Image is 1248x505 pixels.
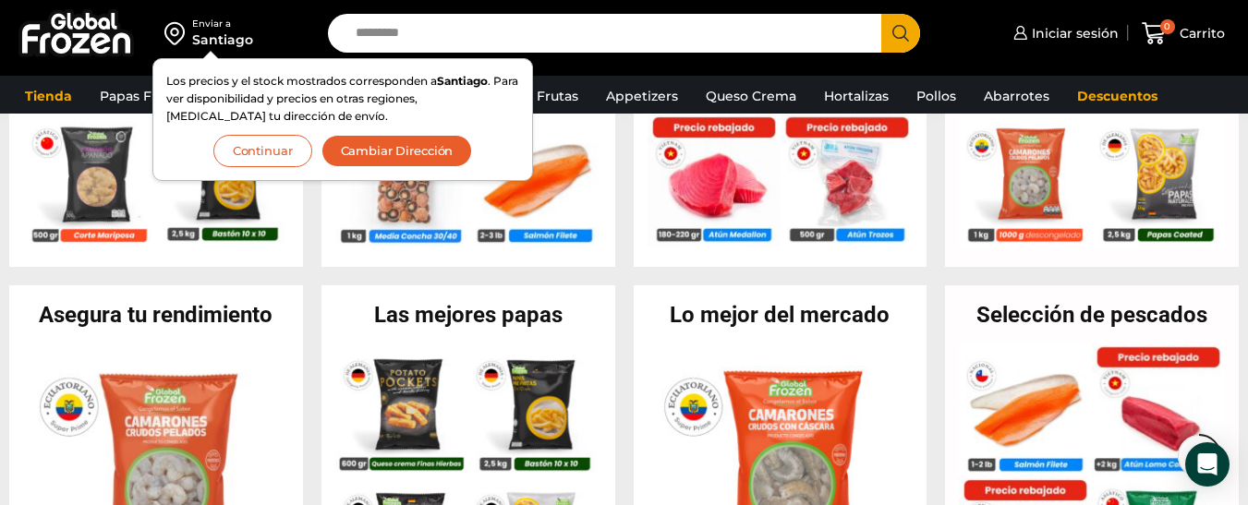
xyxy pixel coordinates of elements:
h2: Las mejores papas [321,304,615,326]
h2: Asegura tu rendimiento [9,304,303,326]
a: Abarrotes [975,78,1059,114]
h2: Selección de pescados [945,304,1239,326]
button: Cambiar Dirección [321,135,473,167]
a: Tienda [16,78,81,114]
strong: Santiago [437,74,488,88]
a: Descuentos [1068,78,1167,114]
a: Papas Fritas [91,78,189,114]
a: Appetizers [597,78,687,114]
div: Enviar a [192,18,253,30]
p: Los precios y el stock mostrados corresponden a . Para ver disponibilidad y precios en otras regi... [166,72,519,126]
a: Hortalizas [815,78,898,114]
span: 0 [1160,19,1175,34]
div: Open Intercom Messenger [1185,442,1230,487]
span: Carrito [1175,24,1225,42]
a: Queso Crema [697,78,806,114]
a: Iniciar sesión [1009,15,1119,52]
img: address-field-icon.svg [164,18,192,49]
button: Continuar [213,135,312,167]
span: Iniciar sesión [1027,24,1119,42]
a: 0 Carrito [1137,12,1230,55]
a: Pollos [907,78,965,114]
h2: Lo mejor del mercado [634,304,927,326]
div: Santiago [192,30,253,49]
button: Search button [881,14,920,53]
